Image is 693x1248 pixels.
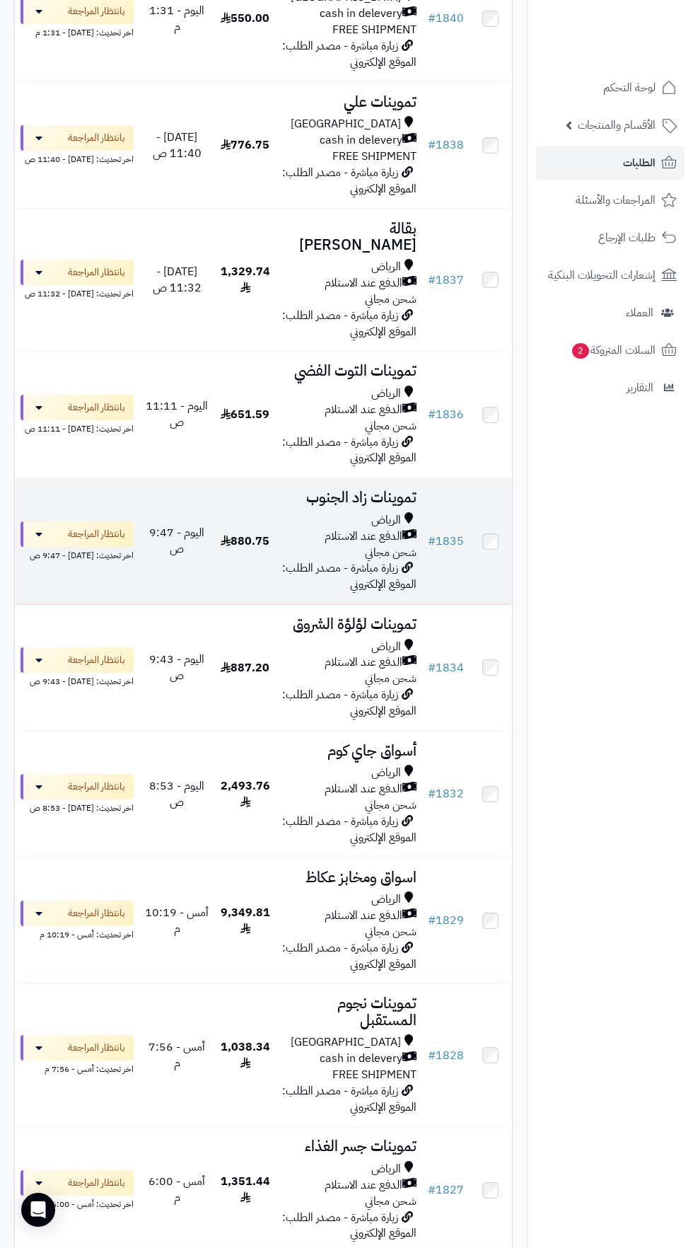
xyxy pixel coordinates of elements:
div: اخر تحديث: [DATE] - 9:43 ص [21,673,134,688]
span: اليوم - 9:47 ص [149,524,204,557]
span: التقارير [627,378,653,398]
span: 550.00 [221,10,269,27]
span: 2 [572,343,589,359]
span: زيارة مباشرة - مصدر الطلب: الموقع الإلكتروني [282,813,417,846]
span: 1,038.34 [221,1039,270,1072]
h3: بقالة [PERSON_NAME] [281,221,417,253]
span: 776.75 [221,137,269,154]
span: شحن مجاني [365,797,417,814]
span: 880.75 [221,533,269,550]
span: بانتظار المراجعة [68,906,125,920]
span: أمس - 6:00 م [148,1173,205,1206]
span: # [428,533,436,550]
span: بانتظار المراجعة [68,400,125,415]
a: #1838 [428,137,464,154]
div: اخر تحديث: [DATE] - 11:32 ص [21,285,134,300]
span: السلات المتروكة [571,340,656,360]
span: [DATE] - 11:32 ص [153,263,202,296]
span: FREE SHIPMENT [332,148,417,165]
a: #1834 [428,659,464,676]
span: شحن مجاني [365,291,417,308]
span: 1,351.44 [221,1173,270,1206]
span: الرياض [371,512,401,528]
span: الطلبات [623,153,656,173]
span: أمس - 10:19 م [145,904,209,937]
a: المراجعات والأسئلة [536,183,685,217]
span: بانتظار المراجعة [68,131,125,145]
span: الدفع عند الاستلام [325,908,402,924]
a: الطلبات [536,146,685,180]
span: لوحة التحكم [603,78,656,98]
span: العملاء [626,303,653,323]
h3: تموينات التوت الفضي [281,363,417,379]
h3: أسواق جاي كوم [281,743,417,759]
span: اليوم - 1:31 م [149,2,204,35]
div: اخر تحديث: [DATE] - 1:31 م [21,24,134,39]
span: بانتظار المراجعة [68,653,125,667]
span: [GEOGRAPHIC_DATA] [291,1034,401,1051]
span: طلبات الإرجاع [598,228,656,248]
span: الدفع عند الاستلام [325,1177,402,1194]
h3: اسواق ومخابز عكاظ [281,869,417,886]
span: cash in delevery [320,1051,402,1067]
span: زيارة مباشرة - مصدر الطلب: الموقع الإلكتروني [282,940,417,973]
a: لوحة التحكم [536,71,685,105]
div: اخر تحديث: أمس - 10:19 م [21,926,134,941]
span: بانتظار المراجعة [68,1176,125,1190]
a: السلات المتروكة2 [536,333,685,367]
span: الدفع عند الاستلام [325,402,402,418]
span: زيارة مباشرة - مصدر الطلب: الموقع الإلكتروني [282,1209,417,1242]
span: [GEOGRAPHIC_DATA] [291,116,401,132]
h3: تموينات نجوم المستقبل [281,995,417,1028]
span: بانتظار المراجعة [68,1041,125,1055]
a: #1827 [428,1181,464,1198]
span: 1,329.74 [221,263,270,296]
span: # [428,137,436,154]
span: الدفع عند الاستلام [325,528,402,545]
a: #1832 [428,785,464,802]
span: زيارة مباشرة - مصدر الطلب: الموقع الإلكتروني [282,686,417,720]
a: طلبات الإرجاع [536,221,685,255]
span: الدفع عند الاستلام [325,781,402,797]
div: اخر تحديث: [DATE] - 11:40 ص [21,151,134,166]
span: الرياض [371,1161,401,1177]
span: # [428,659,436,676]
span: شحن مجاني [365,923,417,940]
img: logo-2.png [597,33,680,63]
span: الرياض [371,259,401,275]
h3: تموينات لؤلؤة الشروق [281,616,417,632]
span: شحن مجاني [365,670,417,687]
span: شحن مجاني [365,417,417,434]
span: بانتظار المراجعة [68,265,125,279]
span: 9,349.81 [221,904,270,937]
span: # [428,10,436,27]
div: اخر تحديث: [DATE] - 9:47 ص [21,547,134,562]
span: FREE SHIPMENT [332,1066,417,1083]
span: 651.59 [221,406,269,423]
span: إشعارات التحويلات البنكية [548,265,656,285]
a: #1840 [428,10,464,27]
span: 887.20 [221,659,269,676]
span: الأقسام والمنتجات [578,115,656,135]
a: التقارير [536,371,685,405]
span: اليوم - 9:43 ص [149,651,204,684]
span: أمس - 7:56 م [148,1039,205,1072]
div: Open Intercom Messenger [21,1193,55,1227]
span: اليوم - 11:11 ص [146,398,208,431]
span: الرياض [371,639,401,655]
span: [DATE] - 11:40 ص [153,129,202,162]
span: زيارة مباشرة - مصدر الطلب: الموقع الإلكتروني [282,1082,417,1116]
a: #1829 [428,912,464,929]
span: # [428,1181,436,1198]
span: الدفع عند الاستلام [325,654,402,671]
span: اليوم - 8:53 ص [149,778,204,811]
h3: تموينات علي [281,94,417,110]
h3: تموينات زاد الجنوب [281,490,417,506]
a: العملاء [536,296,685,330]
span: زيارة مباشرة - مصدر الطلب: الموقع الإلكتروني [282,307,417,340]
span: المراجعات والأسئلة [576,190,656,210]
span: بانتظار المراجعة [68,4,125,18]
h3: تموينات جسر الغذاء [281,1138,417,1155]
span: الرياض [371,891,401,908]
span: بانتظار المراجعة [68,780,125,794]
